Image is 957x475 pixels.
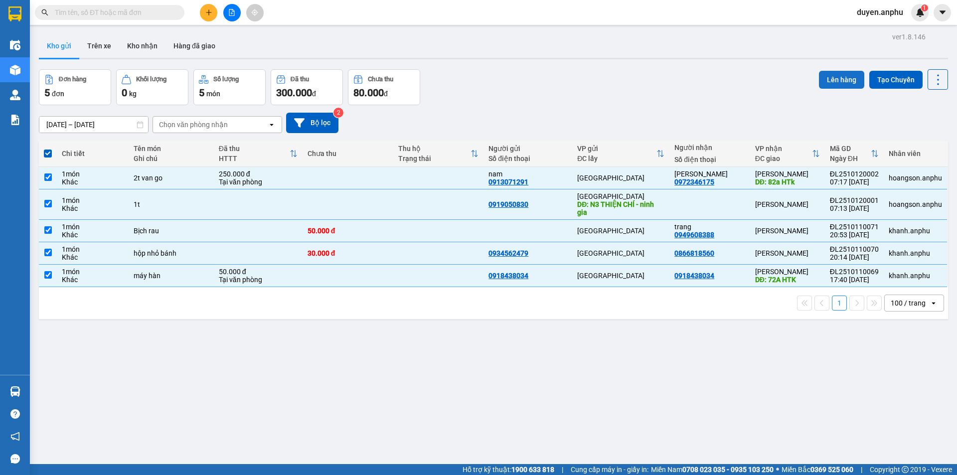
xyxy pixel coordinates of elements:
[134,174,209,182] div: 2t van go
[916,8,925,17] img: icon-new-feature
[682,466,774,474] strong: 0708 023 035 - 0935 103 250
[393,141,484,167] th: Toggle SortBy
[228,9,235,16] span: file-add
[755,178,820,186] div: DĐ: 82a HTk
[889,272,942,280] div: khanh.anphu
[830,245,879,253] div: ĐL2510110070
[488,145,567,153] div: Người gửi
[122,87,127,99] span: 0
[921,4,928,11] sup: 1
[219,145,290,153] div: Đã thu
[830,268,879,276] div: ĐL2510110069
[830,253,879,261] div: 20:14 [DATE]
[488,178,528,186] div: 0913071291
[463,464,554,475] span: Hỗ trợ kỹ thuật:
[755,227,820,235] div: [PERSON_NAME]
[674,249,714,257] div: 0866818560
[134,272,209,280] div: máy hàn
[810,466,853,474] strong: 0369 525 060
[674,223,745,231] div: trang
[384,90,388,98] span: đ
[308,249,388,257] div: 30.000 đ
[134,249,209,257] div: hộp nhỏ bánh
[62,196,124,204] div: 1 món
[869,71,923,89] button: Tạo Chuyến
[938,8,947,17] span: caret-down
[889,200,942,208] div: hoangson.anphu
[134,155,209,162] div: Ghi chú
[674,272,714,280] div: 0918438034
[205,9,212,16] span: plus
[923,4,926,11] span: 1
[348,69,420,105] button: Chưa thu80.000đ
[39,117,148,133] input: Select a date range.
[755,268,820,276] div: [PERSON_NAME]
[368,76,393,83] div: Chưa thu
[488,249,528,257] div: 0934562479
[62,268,124,276] div: 1 món
[213,76,239,83] div: Số lượng
[577,249,664,257] div: [GEOGRAPHIC_DATA]
[271,69,343,105] button: Đã thu300.000đ
[488,170,567,178] div: nam
[830,223,879,231] div: ĐL2510110071
[219,276,298,284] div: Tại văn phòng
[62,178,124,186] div: Khác
[577,155,656,162] div: ĐC lấy
[165,34,223,58] button: Hàng đã giao
[62,276,124,284] div: Khác
[119,34,165,58] button: Kho nhận
[10,409,20,419] span: question-circle
[10,40,20,50] img: warehouse-icon
[353,87,384,99] span: 80.000
[830,170,879,178] div: ĐL2510120002
[488,155,567,162] div: Số điện thoại
[889,249,942,257] div: khanh.anphu
[934,4,951,21] button: caret-down
[571,464,648,475] span: Cung cấp máy in - giấy in:
[79,34,119,58] button: Trên xe
[246,4,264,21] button: aim
[199,87,204,99] span: 5
[134,227,209,235] div: Bịch rau
[312,90,316,98] span: đ
[10,65,20,75] img: warehouse-icon
[755,145,812,153] div: VP nhận
[62,204,124,212] div: Khác
[10,432,20,441] span: notification
[674,170,745,178] div: Vũ
[10,115,20,125] img: solution-icon
[577,272,664,280] div: [GEOGRAPHIC_DATA]
[577,174,664,182] div: [GEOGRAPHIC_DATA]
[62,245,124,253] div: 1 món
[116,69,188,105] button: Khối lượng0kg
[830,196,879,204] div: ĐL2510120001
[219,170,298,178] div: 250.000 đ
[755,170,820,178] div: [PERSON_NAME]
[219,178,298,186] div: Tại văn phòng
[333,108,343,118] sup: 2
[832,296,847,311] button: 1
[291,76,309,83] div: Đã thu
[830,178,879,186] div: 07:17 [DATE]
[889,150,942,158] div: Nhân viên
[892,31,926,42] div: ver 1.8.146
[651,464,774,475] span: Miền Nam
[755,200,820,208] div: [PERSON_NAME]
[308,227,388,235] div: 50.000 đ
[750,141,825,167] th: Toggle SortBy
[219,155,290,162] div: HTTT
[44,87,50,99] span: 5
[398,145,471,153] div: Thu hộ
[577,200,664,216] div: DĐ: N3 THIỆN CHÍ - ninh gia
[193,69,266,105] button: Số lượng5món
[286,113,338,133] button: Bộ lọc
[674,144,745,152] div: Người nhận
[129,90,137,98] span: kg
[889,174,942,182] div: hoangson.anphu
[825,141,884,167] th: Toggle SortBy
[223,4,241,21] button: file-add
[830,145,871,153] div: Mã GD
[861,464,862,475] span: |
[10,90,20,100] img: warehouse-icon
